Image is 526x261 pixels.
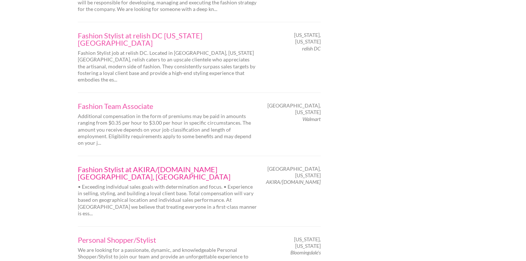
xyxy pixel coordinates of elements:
em: Walmart [302,116,321,122]
p: • Exceeding individual sales goals with determination and focus. • Experience in selling, styling... [78,184,257,217]
span: [US_STATE], [US_STATE] [270,32,321,45]
em: AKIRA/[DOMAIN_NAME] [266,179,321,185]
span: [GEOGRAPHIC_DATA], [US_STATE] [267,166,321,179]
p: Additional compensation in the form of premiums may be paid in amounts ranging from $0.35 per hou... [78,113,257,146]
em: Bloomingdale's [290,249,321,256]
a: Fashion Stylist at AKIRA/[DOMAIN_NAME] [GEOGRAPHIC_DATA], [GEOGRAPHIC_DATA] [78,166,257,180]
span: [GEOGRAPHIC_DATA], [US_STATE] [267,102,321,116]
span: [US_STATE], [US_STATE] [270,236,321,249]
a: Personal Shopper/Stylist [78,236,257,243]
p: Fashion Stylist job at relish DC. Located in [GEOGRAPHIC_DATA], [US_STATE][GEOGRAPHIC_DATA], reli... [78,50,257,83]
a: Fashion Stylist at relish DC [US_STATE][GEOGRAPHIC_DATA] [78,32,257,46]
em: relish DC [302,45,321,52]
a: Fashion Team Associate [78,102,257,110]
